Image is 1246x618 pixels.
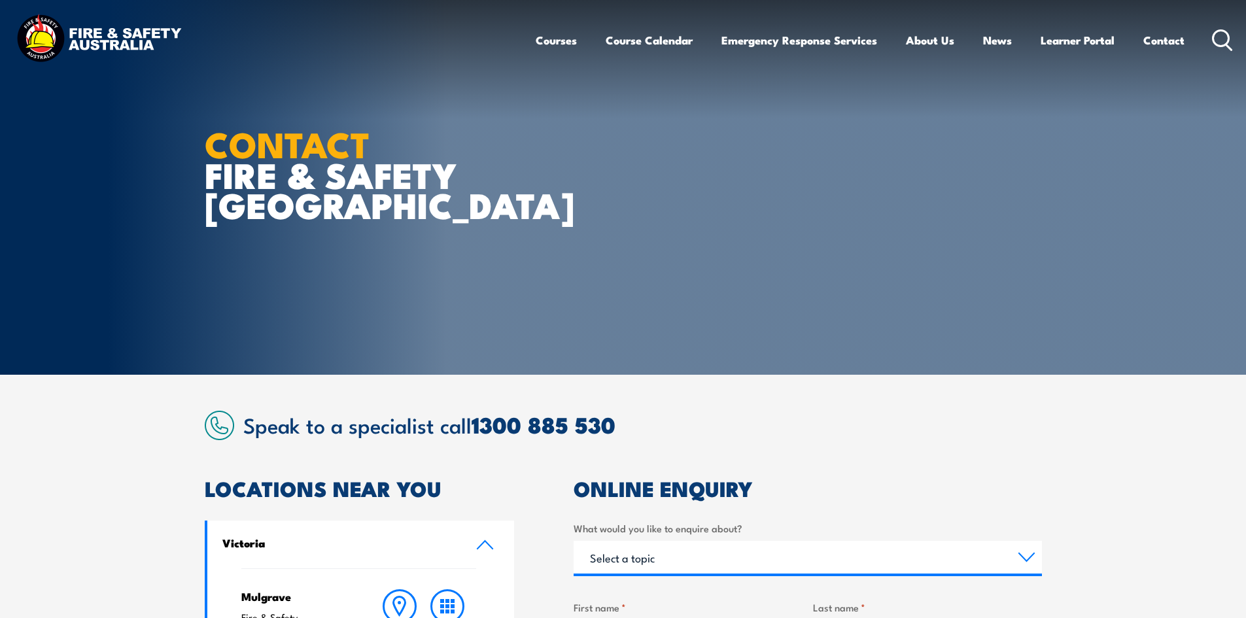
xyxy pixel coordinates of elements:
[574,521,1042,536] label: What would you like to enquire about?
[574,600,803,615] label: First name
[243,413,1042,436] h2: Speak to a specialist call
[536,23,577,58] a: Courses
[906,23,954,58] a: About Us
[205,116,370,170] strong: CONTACT
[813,600,1042,615] label: Last name
[222,536,457,550] h4: Victoria
[983,23,1012,58] a: News
[205,128,528,220] h1: FIRE & SAFETY [GEOGRAPHIC_DATA]
[1143,23,1185,58] a: Contact
[721,23,877,58] a: Emergency Response Services
[207,521,515,568] a: Victoria
[205,479,515,497] h2: LOCATIONS NEAR YOU
[574,479,1042,497] h2: ONLINE ENQUIRY
[606,23,693,58] a: Course Calendar
[241,589,351,604] h4: Mulgrave
[1041,23,1115,58] a: Learner Portal
[472,407,615,441] a: 1300 885 530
